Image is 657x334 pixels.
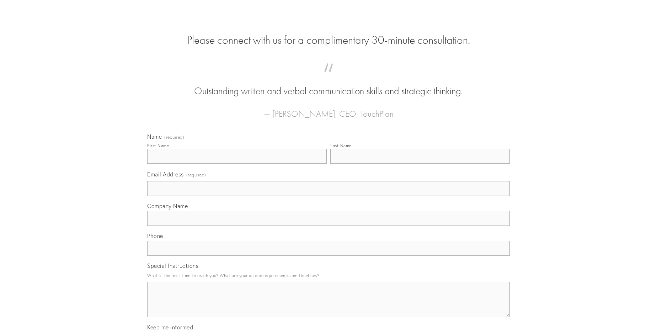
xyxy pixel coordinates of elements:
p: What is the best time to reach you? What are your unique requirements and timelines? [147,271,510,280]
div: First Name [147,143,169,148]
span: “ [159,70,498,84]
span: Company Name [147,202,188,210]
span: (required) [164,135,184,139]
span: (required) [186,170,206,180]
span: Special Instructions [147,262,198,269]
figcaption: — [PERSON_NAME], CEO, TouchPlan [159,98,498,121]
blockquote: Outstanding written and verbal communication skills and strategic thinking. [159,70,498,98]
span: Name [147,133,162,140]
span: Keep me informed [147,324,193,331]
span: Phone [147,232,163,239]
span: Email Address [147,171,184,178]
h2: Please connect with us for a complimentary 30-minute consultation. [147,33,510,47]
div: Last Name [330,143,352,148]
